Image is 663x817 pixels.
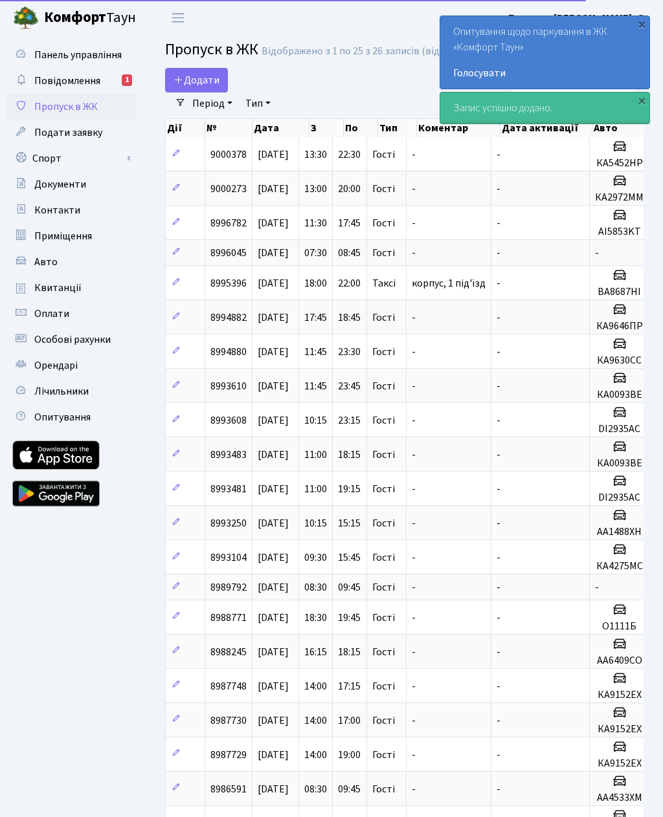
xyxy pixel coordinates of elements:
[338,747,361,761] span: 19:00
[6,327,136,353] a: Особові рахунки
[34,177,86,191] span: Документи
[258,182,289,196] span: [DATE]
[372,715,395,726] span: Гості
[6,378,136,404] a: Лічильники
[372,415,395,426] span: Гості
[497,345,500,359] span: -
[338,580,361,594] span: 09:45
[44,7,136,29] span: Таун
[338,276,361,290] span: 22:00
[210,550,247,565] span: 8993104
[165,68,228,93] a: Додати
[258,276,289,290] span: [DATE]
[210,276,247,290] span: 8995396
[34,229,92,243] span: Приміщення
[500,119,592,137] th: Дата активації
[304,276,327,290] span: 18:00
[412,216,416,230] span: -
[595,757,644,770] h5: КА9152ЕХ
[304,645,327,659] span: 16:15
[258,147,289,162] span: [DATE]
[258,448,289,462] span: [DATE]
[174,73,219,87] span: Додати
[440,16,649,89] div: Опитування щодо паркування в ЖК «Комфорт Таун»
[372,518,395,528] span: Гості
[595,792,644,804] h5: АА4533ХМ
[412,379,416,393] span: -
[210,714,247,728] span: 8987730
[210,448,247,462] span: 8993483
[412,448,416,462] span: -
[595,320,644,332] h5: КА9646ПР
[258,714,289,728] span: [DATE]
[187,93,238,114] a: Період
[595,580,599,594] span: -
[210,182,247,196] span: 9000273
[372,613,395,623] span: Гості
[440,93,649,124] div: Запис успішно додано.
[372,783,395,794] span: Гості
[210,781,247,796] span: 8986591
[6,146,136,171] a: Спорт
[497,147,500,162] span: -
[338,516,361,530] span: 15:15
[34,281,82,295] span: Квитанції
[508,10,647,26] a: Блєдних [PERSON_NAME]. О.
[417,119,500,137] th: Коментар
[412,147,416,162] span: -
[372,749,395,759] span: Гості
[262,45,562,58] div: Відображено з 1 по 25 з 26 записів (відфільтровано з 25 записів).
[497,679,500,693] span: -
[210,310,247,325] span: 8994882
[304,182,327,196] span: 13:00
[6,94,136,120] a: Пропуск в ЖК
[412,714,416,728] span: -
[6,223,136,249] a: Приміщення
[210,482,247,496] span: 8993481
[497,413,500,428] span: -
[258,345,289,359] span: [DATE]
[497,550,500,565] span: -
[304,747,327,761] span: 14:00
[595,492,644,504] h5: DI2935АС
[210,345,247,359] span: 8994880
[6,42,136,68] a: Панель управління
[497,246,500,260] span: -
[635,17,648,30] div: ×
[595,526,644,538] h5: АА1488ХН
[372,681,395,692] span: Гості
[34,384,89,398] span: Лічильники
[372,450,395,460] span: Гості
[412,645,416,659] span: -
[210,246,247,260] span: 8996045
[304,580,327,594] span: 08:30
[453,65,636,81] a: Голосувати
[595,723,644,735] h5: КА9152ЕХ
[258,246,289,260] span: [DATE]
[304,379,327,393] span: 11:45
[34,410,91,424] span: Опитування
[497,747,500,761] span: -
[595,655,644,667] h5: AA6409CO
[372,484,395,494] span: Гості
[258,781,289,796] span: [DATE]
[34,74,100,88] span: Повідомлення
[210,747,247,761] span: 8987729
[372,312,395,323] span: Гості
[595,423,644,435] h5: DI2935АС
[13,5,39,31] img: logo.png
[304,246,327,260] span: 07:30
[338,714,361,728] span: 17:00
[338,550,361,565] span: 15:45
[595,157,644,169] h5: КА5452НР
[304,216,327,230] span: 11:30
[412,246,416,260] span: -
[338,611,361,625] span: 19:45
[338,781,361,796] span: 09:45
[34,358,78,373] span: Орендарі
[595,191,644,204] h5: КА2972ММ
[412,310,416,325] span: -
[412,611,416,625] span: -
[304,679,327,693] span: 14:00
[304,345,327,359] span: 11:45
